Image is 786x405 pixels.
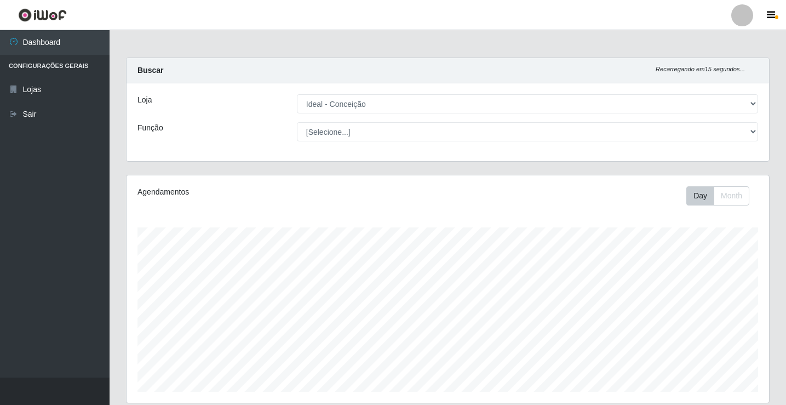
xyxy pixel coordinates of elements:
[18,8,67,22] img: CoreUI Logo
[686,186,749,206] div: First group
[137,186,387,198] div: Agendamentos
[656,66,745,72] i: Recarregando em 15 segundos...
[686,186,714,206] button: Day
[137,122,163,134] label: Função
[137,66,163,75] strong: Buscar
[714,186,749,206] button: Month
[137,94,152,106] label: Loja
[686,186,758,206] div: Toolbar with button groups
